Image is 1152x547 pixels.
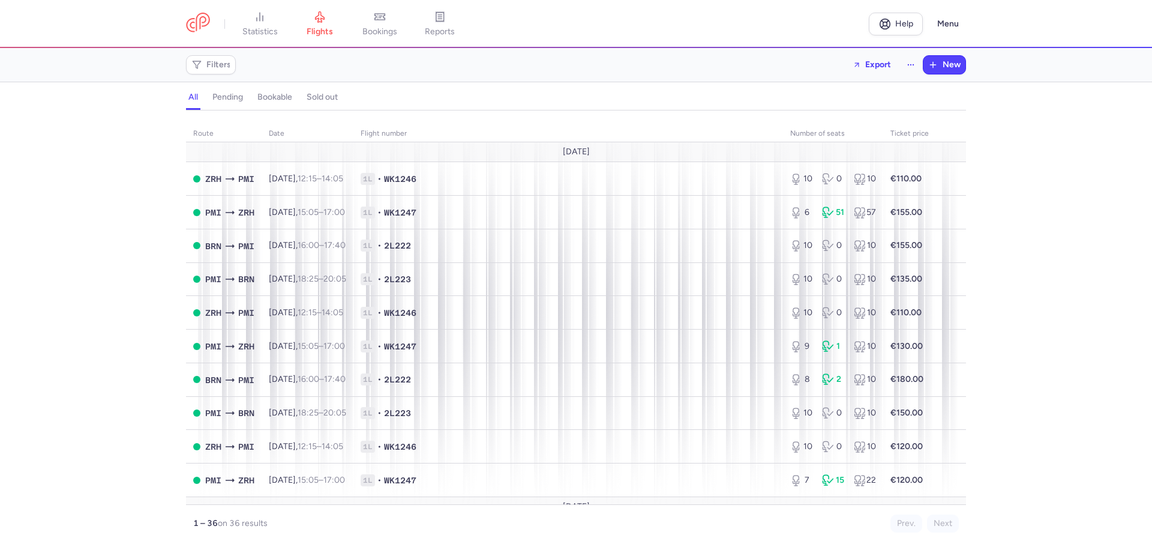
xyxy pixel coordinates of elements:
[322,441,343,452] time: 14:05
[361,307,375,319] span: 1L
[865,60,891,69] span: Export
[822,173,844,185] div: 0
[377,240,382,252] span: •
[854,240,876,252] div: 10
[783,125,883,143] th: number of seats
[323,475,345,485] time: 17:00
[238,306,254,319] span: PMI
[238,406,254,420] span: BRN
[384,273,411,285] span: 2L223
[563,502,590,512] span: [DATE]
[854,340,876,352] div: 10
[377,407,382,419] span: •
[298,307,317,318] time: 12:15
[854,273,876,285] div: 10
[298,174,317,184] time: 12:15
[822,273,844,285] div: 0
[361,474,375,486] span: 1L
[323,341,345,351] time: 17:00
[238,273,254,286] span: BRN
[854,207,876,219] div: 57
[298,240,346,250] span: –
[323,207,345,217] time: 17:00
[298,441,343,452] span: –
[790,441,812,453] div: 10
[822,307,844,319] div: 0
[361,173,375,185] span: 1L
[822,373,844,385] div: 2
[307,26,333,37] span: flights
[790,340,812,352] div: 9
[854,441,876,453] div: 10
[206,60,231,70] span: Filters
[238,172,254,186] span: PMI
[242,26,278,37] span: statistics
[425,26,455,37] span: reports
[869,13,923,35] a: Help
[384,207,416,219] span: WK1247
[269,408,346,418] span: [DATE],
[205,273,221,286] span: PMI
[890,207,922,217] strong: €155.00
[238,440,254,453] span: PMI
[298,341,319,351] time: 15:05
[324,240,346,250] time: 17:40
[384,474,416,486] span: WK1247
[384,173,416,185] span: WK1246
[230,11,290,37] a: statistics
[205,306,221,319] span: ZRH
[822,207,844,219] div: 51
[890,341,923,351] strong: €130.00
[822,340,844,352] div: 1
[323,408,346,418] time: 20:05
[927,515,959,533] button: Next
[205,240,221,253] span: BRN
[298,374,346,384] span: –
[350,11,410,37] a: bookings
[890,475,923,485] strong: €120.00
[854,307,876,319] div: 10
[269,307,343,318] span: [DATE],
[269,374,346,384] span: [DATE],
[238,206,254,219] span: ZRH
[890,408,923,418] strong: €150.00
[238,340,254,353] span: ZRH
[238,474,254,487] span: ZRH
[205,406,221,420] span: PMI
[822,407,844,419] div: 0
[298,441,317,452] time: 12:15
[361,207,375,219] span: 1L
[890,441,923,452] strong: €120.00
[377,474,382,486] span: •
[377,307,382,319] span: •
[262,125,353,143] th: date
[322,174,343,184] time: 14:05
[854,474,876,486] div: 22
[307,92,338,103] h4: sold out
[923,56,965,74] button: New
[790,240,812,252] div: 10
[361,240,375,252] span: 1L
[362,26,397,37] span: bookings
[895,19,913,28] span: Help
[410,11,470,37] a: reports
[298,341,345,351] span: –
[323,274,346,284] time: 20:05
[205,206,221,219] span: PMI
[205,373,221,387] span: BRN
[384,373,411,385] span: 2L222
[377,373,382,385] span: •
[205,474,221,487] span: PMI
[298,274,346,284] span: –
[790,373,812,385] div: 8
[790,207,812,219] div: 6
[186,13,210,35] a: CitizenPlane red outlined logo
[298,408,346,418] span: –
[890,307,922,318] strong: €110.00
[205,172,221,186] span: ZRH
[377,173,382,185] span: •
[854,373,876,385] div: 10
[269,274,346,284] span: [DATE],
[298,475,345,485] span: –
[890,515,922,533] button: Prev.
